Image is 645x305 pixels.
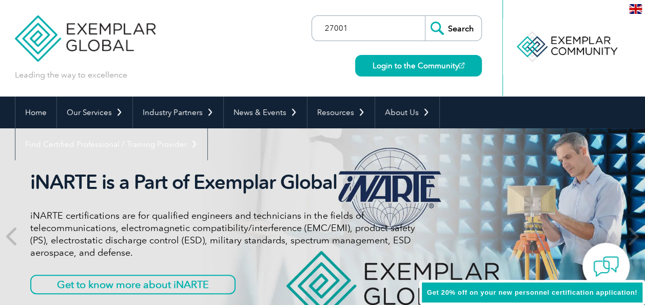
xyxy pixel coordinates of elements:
[593,254,619,279] img: contact-chat.png
[629,4,642,14] img: en
[133,97,223,128] a: Industry Partners
[15,97,56,128] a: Home
[307,97,375,128] a: Resources
[355,55,482,77] a: Login to the Community
[30,275,236,294] a: Get to know more about iNARTE
[30,209,415,259] p: iNARTE certifications are for qualified engineers and technicians in the fields of telecommunicat...
[425,16,481,41] input: Search
[427,289,637,296] span: Get 20% off on your new personnel certification application!
[15,128,207,160] a: Find Certified Professional / Training Provider
[30,170,415,194] h2: iNARTE is a Part of Exemplar Global
[57,97,132,128] a: Our Services
[459,63,464,68] img: open_square.png
[375,97,439,128] a: About Us
[224,97,307,128] a: News & Events
[15,69,127,81] p: Leading the way to excellence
